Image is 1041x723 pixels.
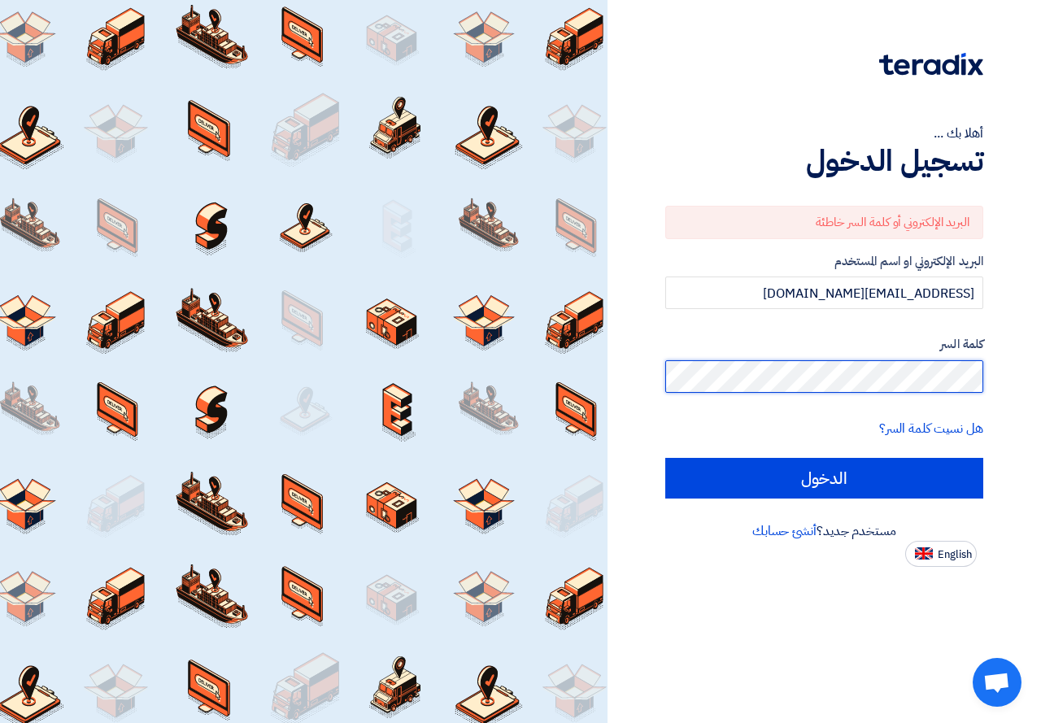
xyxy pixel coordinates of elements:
button: English [905,541,977,567]
a: Open chat [973,658,1021,707]
input: أدخل بريد العمل الإلكتروني او اسم المستخدم الخاص بك ... [665,277,983,309]
label: كلمة السر [665,335,983,354]
label: البريد الإلكتروني او اسم المستخدم [665,252,983,271]
span: English [938,549,972,560]
a: أنشئ حسابك [752,521,817,541]
div: أهلا بك ... [665,124,983,143]
h1: تسجيل الدخول [665,143,983,179]
a: هل نسيت كلمة السر؟ [879,419,983,438]
img: Teradix logo [879,53,983,76]
input: الدخول [665,458,983,499]
img: en-US.png [915,547,933,560]
div: البريد الإلكتروني أو كلمة السر خاطئة [665,206,983,239]
div: مستخدم جديد؟ [665,521,983,541]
